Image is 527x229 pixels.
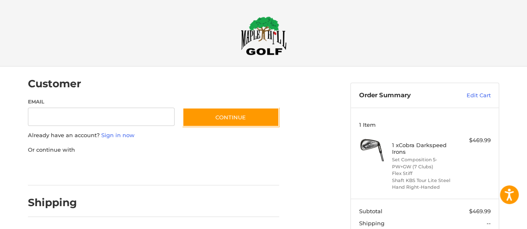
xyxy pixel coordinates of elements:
li: Hand Right-Handed [392,184,456,191]
h3: Order Summary [359,91,449,100]
h2: Customer [28,77,81,90]
a: Edit Cart [449,91,491,100]
h2: Shipping [28,196,77,209]
li: Flex Stiff [392,170,456,177]
img: Maple Hill Golf [241,16,287,55]
li: Set Composition 5-PW+GW (7 Clubs) [392,156,456,170]
h4: 1 x Cobra Darkspeed Irons [392,142,456,155]
li: Shaft KBS Tour Lite Steel [392,177,456,184]
p: Or continue with [28,146,279,154]
iframe: PayPal-paylater [96,162,158,177]
button: Continue [182,108,279,127]
iframe: PayPal-paypal [25,162,88,177]
a: Sign in now [101,132,135,138]
h3: 1 Item [359,121,491,128]
iframe: PayPal-venmo [167,162,229,177]
label: Email [28,98,175,106]
div: $469.99 [458,136,491,145]
p: Already have an account? [28,131,279,140]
